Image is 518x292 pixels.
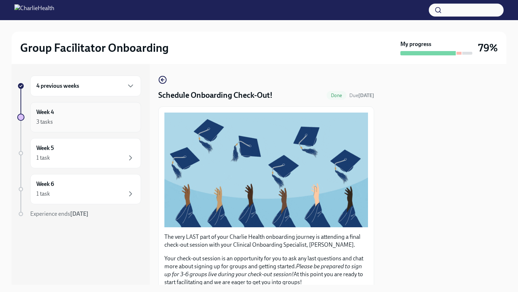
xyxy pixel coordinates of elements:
[478,41,498,54] h3: 79%
[164,255,368,286] p: Your check-out session is an opportunity for you to ask any last questions and chat more about si...
[349,92,374,99] span: September 19th, 2025 10:00
[164,113,368,227] button: Zoom image
[36,180,54,188] h6: Week 6
[17,174,141,204] a: Week 61 task
[70,210,88,217] strong: [DATE]
[36,82,79,90] h6: 4 previous weeks
[164,233,368,249] p: The very LAST part of your Charlie Health onboarding journey is attending a final check-out sessi...
[36,118,53,126] div: 3 tasks
[158,90,273,101] h4: Schedule Onboarding Check-Out!
[400,40,431,48] strong: My progress
[327,93,346,98] span: Done
[17,102,141,132] a: Week 43 tasks
[30,76,141,96] div: 4 previous weeks
[36,154,50,162] div: 1 task
[36,108,54,116] h6: Week 4
[20,41,169,55] h2: Group Facilitator Onboarding
[14,4,54,16] img: CharlieHealth
[358,92,374,99] strong: [DATE]
[36,190,50,198] div: 1 task
[349,92,374,99] span: Due
[36,144,54,152] h6: Week 5
[164,263,362,278] em: Please be prepared to sign up for 3-6 groups live during your check-out session!
[17,138,141,168] a: Week 51 task
[30,210,88,217] span: Experience ends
